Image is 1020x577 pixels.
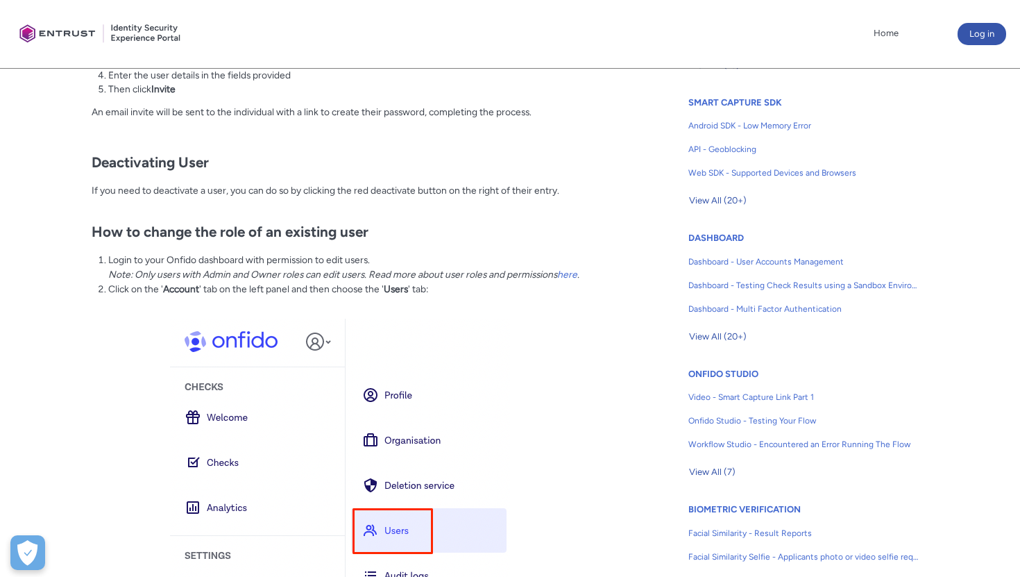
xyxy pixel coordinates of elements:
a: SMART CAPTURE SDK [688,97,782,108]
button: View All (7) [688,461,736,483]
button: View All (20+) [688,326,747,348]
div: Cookie Preferences [10,535,45,570]
li: Then click [108,82,589,97]
span: API - Geoblocking [688,143,919,156]
span: Dashboard - Multi Factor Authentication [688,303,919,315]
a: BIOMETRIC VERIFICATION [688,504,801,515]
strong: Deactivating User [92,153,209,171]
span: Facial Similarity Selfie - Applicants photo or video selfie requirements [688,551,919,563]
a: Web SDK - Supported Devices and Browsers [688,161,919,185]
span: View All (20+) [689,326,747,347]
li: Enter the user details in the fields provided [108,68,589,83]
button: View All (20+) [688,190,747,212]
strong: How to change the role of an existing user [92,223,368,240]
p: An email invite will be sent to the individual with a link to create their password, completing t... [92,105,589,119]
span: Onfido Studio - Testing Your Flow [688,415,919,427]
a: API - Geoblocking [688,137,919,161]
span: Android SDK - Low Memory Error [688,119,919,132]
a: Workflow Studio - Encountered an Error Running The Flow [688,433,919,456]
span: Dashboard - User Accounts Management [688,256,919,268]
p: If you need to deactivate a user, you can do so by clicking the red deactivate button on the righ... [92,183,589,212]
span: Facial Similarity - Result Reports [688,527,919,540]
a: Video - Smart Capture Link Part 1 [688,385,919,409]
a: Facial Similarity - Result Reports [688,521,919,545]
a: here [557,269,577,280]
a: Onfido Studio - Testing Your Flow [688,409,919,433]
a: Home [870,23,902,44]
span: View All (7) [689,462,736,483]
span: Video - Smart Capture Link Part 1 [688,391,919,403]
a: DASHBOARD [688,233,744,243]
span: Workflow Studio - Encountered an Error Running The Flow [688,438,919,451]
li: Click on the ' ' tab on the left panel and then choose the ' ' tab: [108,282,589,296]
button: Log in [958,23,1006,45]
li: Login to your Onfido dashboard with permission to edit users. [108,253,589,281]
span: Web SDK - Supported Devices and Browsers [688,167,919,179]
a: Dashboard - Testing Check Results using a Sandbox Environment [688,274,919,297]
strong: Users [384,283,408,294]
b: Invite [151,83,176,94]
span: View All (20+) [689,190,747,211]
a: Dashboard - Multi Factor Authentication [688,297,919,321]
a: Dashboard - User Accounts Management [688,250,919,274]
span: Dashboard - Testing Check Results using a Sandbox Environment [688,279,919,292]
a: Android SDK - Low Memory Error [688,114,919,137]
a: Facial Similarity Selfie - Applicants photo or video selfie requirements [688,545,919,569]
em: Note: Only users with Admin and Owner roles can edit users. Read more about user roles and permis... [108,269,579,280]
button: Open Preferences [10,535,45,570]
strong: Account [163,283,199,294]
a: ONFIDO STUDIO [688,369,758,379]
